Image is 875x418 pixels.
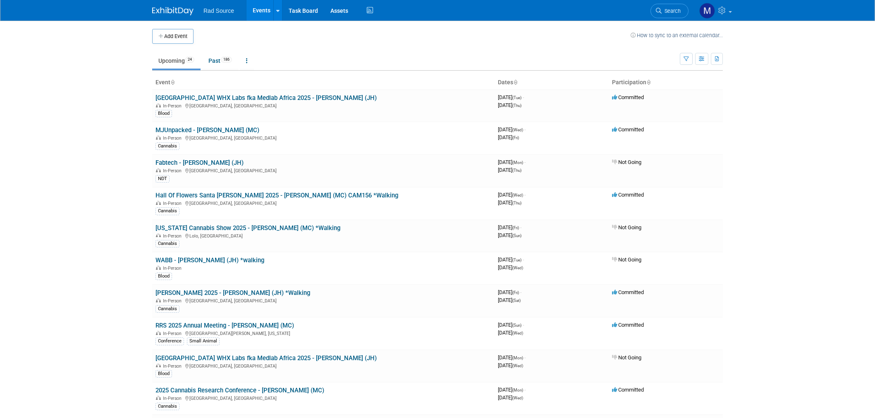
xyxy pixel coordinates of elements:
[498,199,521,206] span: [DATE]
[498,102,521,108] span: [DATE]
[523,322,524,328] span: -
[512,356,523,360] span: (Mon)
[523,94,524,100] span: -
[524,126,526,133] span: -
[609,76,723,90] th: Participation
[163,201,184,206] span: In-Person
[498,134,519,140] span: [DATE]
[631,32,723,38] a: How to sync to an external calendar...
[163,233,184,239] span: In-Person
[512,266,523,270] span: (Wed)
[512,193,523,197] span: (Wed)
[512,226,519,230] span: (Fri)
[498,387,526,393] span: [DATE]
[498,192,526,198] span: [DATE]
[163,266,184,271] span: In-Person
[155,289,310,297] a: [PERSON_NAME] 2025 - [PERSON_NAME] (JH) *Walking
[155,273,172,280] div: Blood
[498,330,523,336] span: [DATE]
[498,126,526,133] span: [DATE]
[156,233,161,237] img: In-Person Event
[498,94,524,100] span: [DATE]
[163,298,184,304] span: In-Person
[155,126,259,134] a: MJUnpacked - [PERSON_NAME] (MC)
[512,331,523,335] span: (Wed)
[512,103,521,108] span: (Thu)
[155,256,264,264] a: WABB - [PERSON_NAME] (JH) *walking
[155,403,179,410] div: Cannabis
[202,53,238,69] a: Past186
[512,160,523,165] span: (Mon)
[163,103,184,109] span: In-Person
[612,387,644,393] span: Committed
[185,57,194,63] span: 24
[152,76,495,90] th: Event
[512,95,521,100] span: (Tue)
[155,232,491,239] div: Lolo, [GEOGRAPHIC_DATA]
[152,29,194,44] button: Add Event
[155,102,491,109] div: [GEOGRAPHIC_DATA], [GEOGRAPHIC_DATA]
[155,199,491,206] div: [GEOGRAPHIC_DATA], [GEOGRAPHIC_DATA]
[155,362,491,369] div: [GEOGRAPHIC_DATA], [GEOGRAPHIC_DATA]
[612,354,641,361] span: Not Going
[498,224,521,230] span: [DATE]
[524,192,526,198] span: -
[155,192,398,199] a: Hall Of Flowers Santa [PERSON_NAME] 2025 - [PERSON_NAME] (MC) CAM156 *Walking
[155,337,184,345] div: Conference
[498,256,524,263] span: [DATE]
[498,289,521,295] span: [DATE]
[163,396,184,401] span: In-Person
[155,134,491,141] div: [GEOGRAPHIC_DATA], [GEOGRAPHIC_DATA]
[512,388,523,392] span: (Mon)
[512,258,521,262] span: (Tue)
[524,159,526,165] span: -
[512,201,521,205] span: (Thu)
[498,354,526,361] span: [DATE]
[512,135,519,140] span: (Fri)
[512,233,521,238] span: (Sun)
[155,159,244,166] a: Fabtech - [PERSON_NAME] (JH)
[612,224,641,230] span: Not Going
[155,94,377,102] a: [GEOGRAPHIC_DATA] WHX Labs fka Medlab Africa 2025 - [PERSON_NAME] (JH)
[156,266,161,270] img: In-Person Event
[498,232,521,238] span: [DATE]
[155,322,294,329] a: RRS 2025 Annual Meeting - [PERSON_NAME] (MC)
[221,57,232,63] span: 186
[650,4,689,18] a: Search
[498,394,523,401] span: [DATE]
[512,323,521,328] span: (Sun)
[155,305,179,313] div: Cannabis
[513,79,517,85] a: Sort by Start Date
[187,337,220,345] div: Small Animal
[662,8,681,14] span: Search
[155,240,179,247] div: Cannabis
[523,256,524,263] span: -
[156,103,161,107] img: In-Person Event
[524,387,526,393] span: -
[155,110,172,117] div: Blood
[612,126,644,133] span: Committed
[612,256,641,263] span: Not Going
[512,128,523,132] span: (Wed)
[512,290,519,295] span: (Fri)
[520,224,521,230] span: -
[495,76,609,90] th: Dates
[163,363,184,369] span: In-Person
[156,396,161,400] img: In-Person Event
[699,3,715,19] img: Melissa Conboy
[512,298,521,303] span: (Sat)
[156,363,161,368] img: In-Person Event
[524,354,526,361] span: -
[163,331,184,336] span: In-Person
[156,168,161,172] img: In-Person Event
[155,370,172,378] div: Blood
[155,387,324,394] a: 2025 Cannabis Research Conference - [PERSON_NAME] (MC)
[156,135,161,140] img: In-Person Event
[612,192,644,198] span: Committed
[155,354,377,362] a: [GEOGRAPHIC_DATA] WHX Labs fka Medlab Africa 2025 - [PERSON_NAME] (JH)
[156,331,161,335] img: In-Person Event
[646,79,650,85] a: Sort by Participation Type
[612,94,644,100] span: Committed
[512,168,521,173] span: (Thu)
[498,159,526,165] span: [DATE]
